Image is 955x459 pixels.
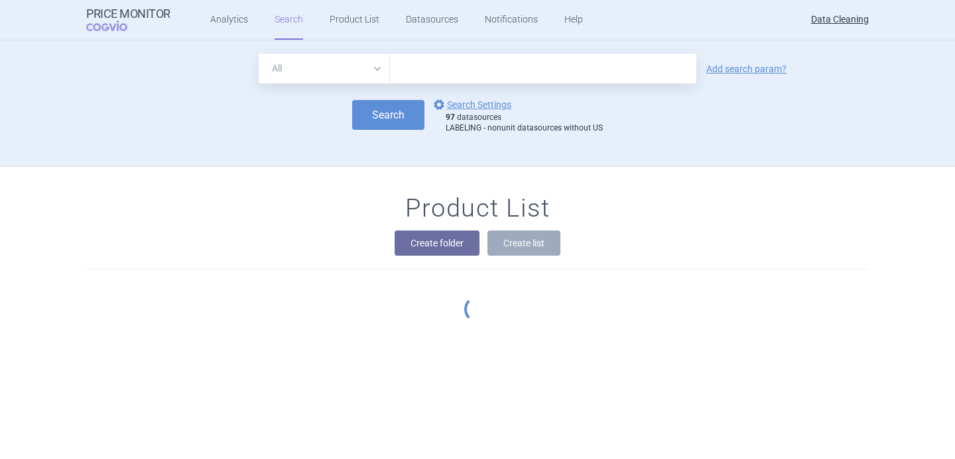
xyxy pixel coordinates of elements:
div: datasources LABELING - nonunit datasources without US [446,113,603,133]
strong: 97 [446,113,455,122]
a: Add search param? [706,64,787,74]
a: Price MonitorCOGVIO [86,7,170,32]
a: Search Settings [431,97,511,113]
span: COGVIO [86,21,146,31]
h1: Product List [405,193,550,224]
button: Create folder [395,230,479,256]
button: Create list [487,230,560,256]
strong: Price Monitor [86,7,170,21]
button: Search [352,100,424,130]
